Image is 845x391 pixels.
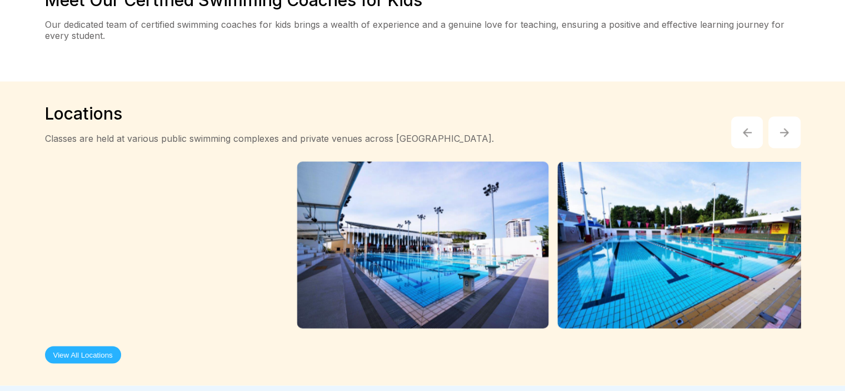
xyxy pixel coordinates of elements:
img: Gallery image 9 [36,161,288,328]
div: Classes are held at various public swimming complexes and private venues across [GEOGRAPHIC_DATA]. [45,132,494,143]
p: Our dedicated team of certified swimming coaches for kids brings a wealth of experience and a gen... [45,19,801,41]
div: Locations [45,103,494,123]
img: Arrow [780,128,789,137]
img: Gallery image 1 [297,161,548,328]
img: Gallery image 2 [557,161,809,328]
img: Arrow [741,126,754,139]
button: View All Locations [45,346,121,363]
